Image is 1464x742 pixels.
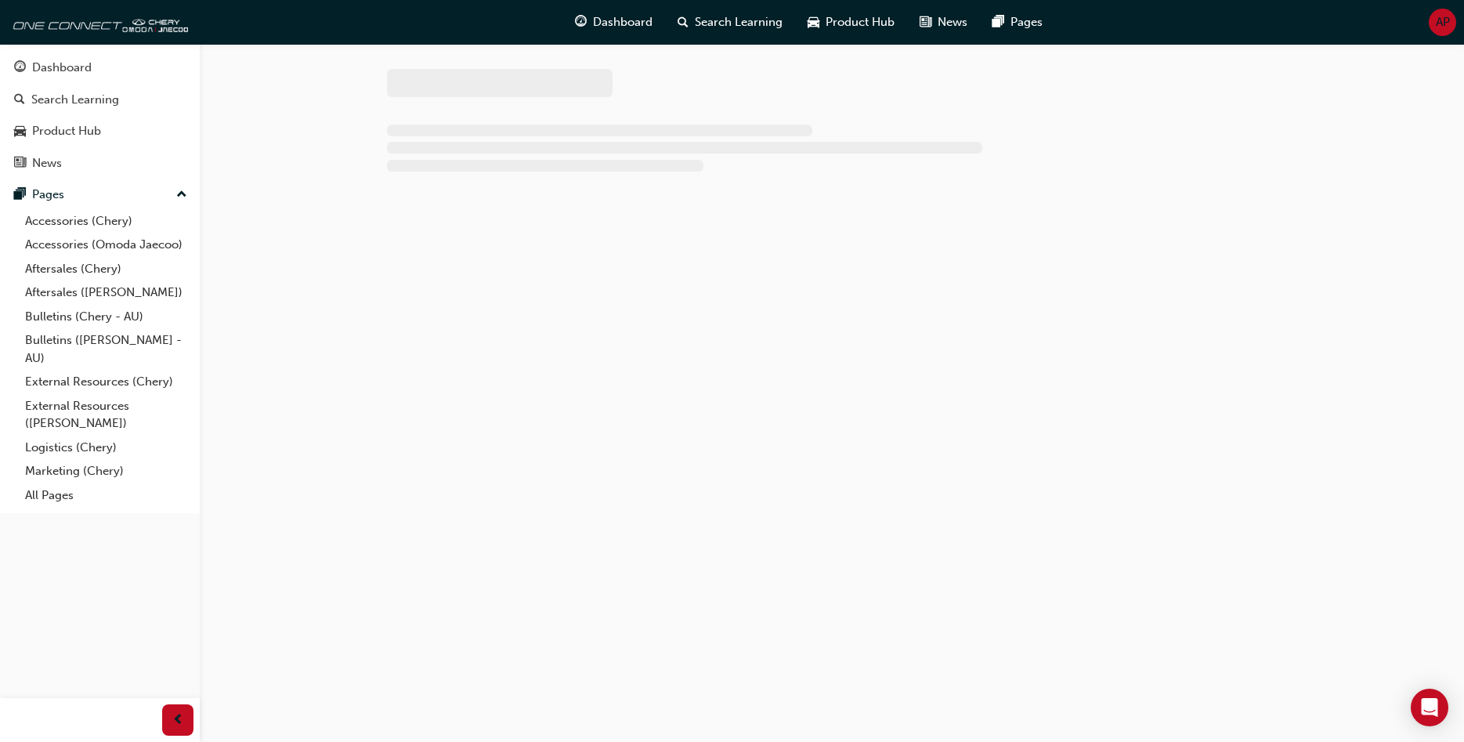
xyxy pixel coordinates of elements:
[172,711,184,730] span: prev-icon
[19,281,193,305] a: Aftersales ([PERSON_NAME])
[1429,9,1456,36] button: AP
[14,157,26,171] span: news-icon
[19,257,193,281] a: Aftersales (Chery)
[795,6,907,38] a: car-iconProduct Hub
[6,180,193,209] button: Pages
[562,6,665,38] a: guage-iconDashboard
[19,436,193,460] a: Logistics (Chery)
[176,185,187,205] span: up-icon
[593,13,652,31] span: Dashboard
[980,6,1055,38] a: pages-iconPages
[14,61,26,75] span: guage-icon
[32,59,92,77] div: Dashboard
[6,117,193,146] a: Product Hub
[678,13,689,32] span: search-icon
[938,13,967,31] span: News
[1010,13,1043,31] span: Pages
[19,370,193,394] a: External Resources (Chery)
[575,13,587,32] span: guage-icon
[19,209,193,233] a: Accessories (Chery)
[6,149,193,178] a: News
[907,6,980,38] a: news-iconNews
[32,122,101,140] div: Product Hub
[14,125,26,139] span: car-icon
[6,50,193,180] button: DashboardSearch LearningProduct HubNews
[6,85,193,114] a: Search Learning
[920,13,931,32] span: news-icon
[19,483,193,508] a: All Pages
[826,13,895,31] span: Product Hub
[992,13,1004,32] span: pages-icon
[14,188,26,202] span: pages-icon
[19,459,193,483] a: Marketing (Chery)
[32,154,62,172] div: News
[31,91,119,109] div: Search Learning
[695,13,783,31] span: Search Learning
[1411,689,1448,726] div: Open Intercom Messenger
[19,394,193,436] a: External Resources ([PERSON_NAME])
[32,186,64,204] div: Pages
[19,328,193,370] a: Bulletins ([PERSON_NAME] - AU)
[8,6,188,38] img: oneconnect
[1436,13,1450,31] span: AP
[808,13,819,32] span: car-icon
[6,53,193,82] a: Dashboard
[14,93,25,107] span: search-icon
[19,233,193,257] a: Accessories (Omoda Jaecoo)
[19,305,193,329] a: Bulletins (Chery - AU)
[665,6,795,38] a: search-iconSearch Learning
